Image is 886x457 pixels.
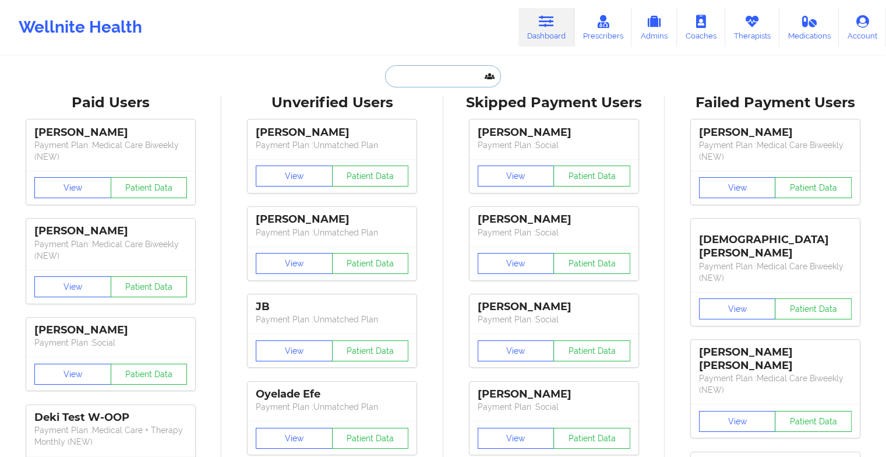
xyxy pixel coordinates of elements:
[34,139,187,163] p: Payment Plan : Medical Care Biweekly (NEW)
[478,340,555,361] button: View
[332,166,409,187] button: Patient Data
[256,401,408,413] p: Payment Plan : Unmatched Plan
[553,253,630,274] button: Patient Data
[673,94,878,112] div: Failed Payment Users
[34,126,187,139] div: [PERSON_NAME]
[699,224,852,260] div: [DEMOGRAPHIC_DATA][PERSON_NAME]
[699,298,776,319] button: View
[34,411,187,424] div: Deki Test W-OOP
[34,177,111,198] button: View
[256,253,333,274] button: View
[256,428,333,449] button: View
[332,340,409,361] button: Patient Data
[553,428,630,449] button: Patient Data
[230,94,435,112] div: Unverified Users
[256,213,408,226] div: [PERSON_NAME]
[478,213,630,226] div: [PERSON_NAME]
[8,94,213,112] div: Paid Users
[256,166,333,187] button: View
[839,8,886,47] a: Account
[677,8,725,47] a: Coaches
[34,276,111,297] button: View
[256,139,408,151] p: Payment Plan : Unmatched Plan
[699,177,776,198] button: View
[775,177,852,198] button: Patient Data
[478,253,555,274] button: View
[553,166,630,187] button: Patient Data
[111,364,188,385] button: Patient Data
[699,411,776,432] button: View
[34,224,187,238] div: [PERSON_NAME]
[699,261,852,284] p: Payment Plan : Medical Care Biweekly (NEW)
[699,346,852,372] div: [PERSON_NAME] [PERSON_NAME]
[332,253,409,274] button: Patient Data
[478,227,630,238] p: Payment Plan : Social
[332,428,409,449] button: Patient Data
[574,8,632,47] a: Prescribers
[699,126,852,139] div: [PERSON_NAME]
[478,300,630,314] div: [PERSON_NAME]
[478,428,555,449] button: View
[34,364,111,385] button: View
[256,340,333,361] button: View
[256,126,408,139] div: [PERSON_NAME]
[775,298,852,319] button: Patient Data
[631,8,677,47] a: Admins
[478,139,630,151] p: Payment Plan : Social
[478,126,630,139] div: [PERSON_NAME]
[34,424,187,448] p: Payment Plan : Medical Care + Therapy Monthly (NEW)
[256,227,408,238] p: Payment Plan : Unmatched Plan
[256,388,408,401] div: Oyelade Efe
[451,94,656,112] div: Skipped Payment Users
[699,372,852,396] p: Payment Plan : Medical Care Biweekly (NEW)
[518,8,574,47] a: Dashboard
[478,314,630,325] p: Payment Plan : Social
[725,8,779,47] a: Therapists
[111,177,188,198] button: Patient Data
[775,411,852,432] button: Patient Data
[256,300,408,314] div: JB
[553,340,630,361] button: Patient Data
[34,337,187,349] p: Payment Plan : Social
[478,388,630,401] div: [PERSON_NAME]
[478,401,630,413] p: Payment Plan : Social
[34,324,187,337] div: [PERSON_NAME]
[111,276,188,297] button: Patient Data
[478,166,555,187] button: View
[34,238,187,262] p: Payment Plan : Medical Care Biweekly (NEW)
[779,8,839,47] a: Medications
[699,139,852,163] p: Payment Plan : Medical Care Biweekly (NEW)
[256,314,408,325] p: Payment Plan : Unmatched Plan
